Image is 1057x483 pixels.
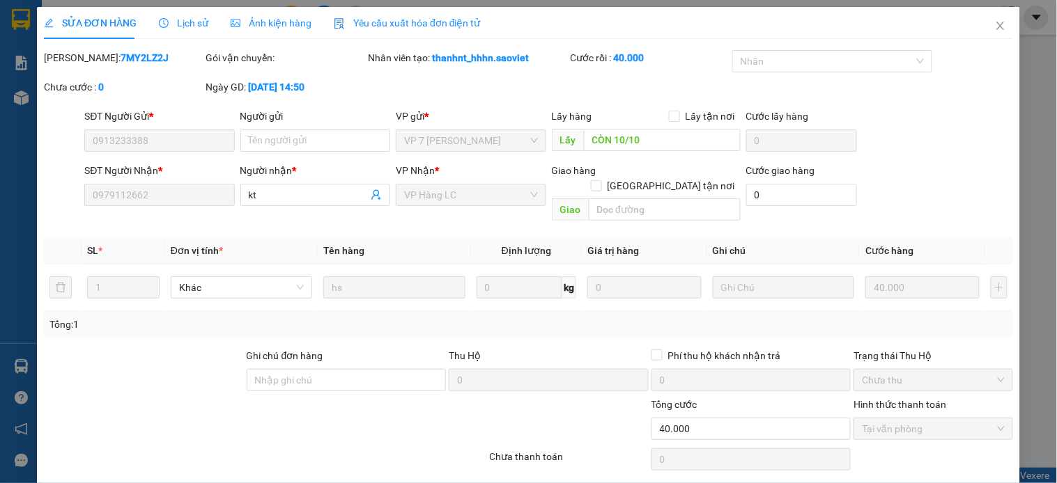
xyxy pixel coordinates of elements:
[44,18,54,28] span: edit
[206,50,365,65] div: Gói vận chuyển:
[746,111,809,122] label: Cước lấy hàng
[44,79,203,95] div: Chưa cước :
[862,370,1004,390] span: Chưa thu
[368,50,568,65] div: Nhân viên tạo:
[84,109,234,124] div: SĐT Người Gửi
[862,418,1004,439] span: Tại văn phòng
[614,52,645,63] b: 40.000
[587,276,702,299] input: 0
[404,130,537,151] span: VP 7 Phạm Văn Đồng
[552,165,596,176] span: Giao hàng
[240,163,390,178] div: Người nhận
[587,245,639,256] span: Giá trị hàng
[323,245,364,256] span: Tên hàng
[449,350,481,361] span: Thu Hộ
[334,17,481,29] span: Yêu cầu xuất hóa đơn điện tử
[44,17,137,29] span: SỬA ĐƠN HÀNG
[854,399,946,410] label: Hình thức thanh toán
[247,369,447,391] input: Ghi chú đơn hàng
[171,245,223,256] span: Đơn vị tính
[396,165,435,176] span: VP Nhận
[602,178,741,193] span: [GEOGRAPHIC_DATA] tận nơi
[995,20,1006,31] span: close
[584,129,741,151] input: Dọc đường
[707,237,860,264] th: Ghi chú
[334,18,345,29] img: icon
[713,276,854,299] input: Ghi Chú
[432,52,529,63] b: thanhnt_hhhn.saoviet
[571,50,730,65] div: Cước rồi :
[179,277,304,298] span: Khác
[240,109,390,124] div: Người gửi
[49,317,409,332] div: Tổng: 1
[746,129,858,152] input: Cước lấy hàng
[746,165,815,176] label: Cước giao hàng
[121,52,169,63] b: 7MY2LZ2J
[991,276,1008,299] button: plus
[746,184,858,206] input: Cước giao hàng
[396,109,546,124] div: VP gửi
[651,399,697,410] span: Tổng cước
[49,276,72,299] button: delete
[87,245,98,256] span: SL
[371,189,382,200] span: user-add
[44,50,203,65] div: [PERSON_NAME]:
[663,348,787,363] span: Phí thu hộ khách nhận trả
[323,276,465,299] input: VD: Bàn, Ghế
[589,198,741,221] input: Dọc đường
[247,350,323,361] label: Ghi chú đơn hàng
[552,129,584,151] span: Lấy
[84,163,234,178] div: SĐT Người Nhận
[552,198,589,221] span: Giao
[404,184,537,205] span: VP Hàng LC
[680,109,741,124] span: Lấy tận nơi
[249,81,305,93] b: [DATE] 14:50
[502,245,551,256] span: Định lượng
[159,18,169,28] span: clock-circle
[865,276,980,299] input: 0
[981,7,1020,46] button: Close
[562,276,576,299] span: kg
[231,18,240,28] span: picture
[854,348,1012,363] div: Trạng thái Thu Hộ
[865,245,913,256] span: Cước hàng
[552,111,592,122] span: Lấy hàng
[206,79,365,95] div: Ngày GD:
[488,449,649,473] div: Chưa thanh toán
[231,17,311,29] span: Ảnh kiện hàng
[98,81,104,93] b: 0
[159,17,208,29] span: Lịch sử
